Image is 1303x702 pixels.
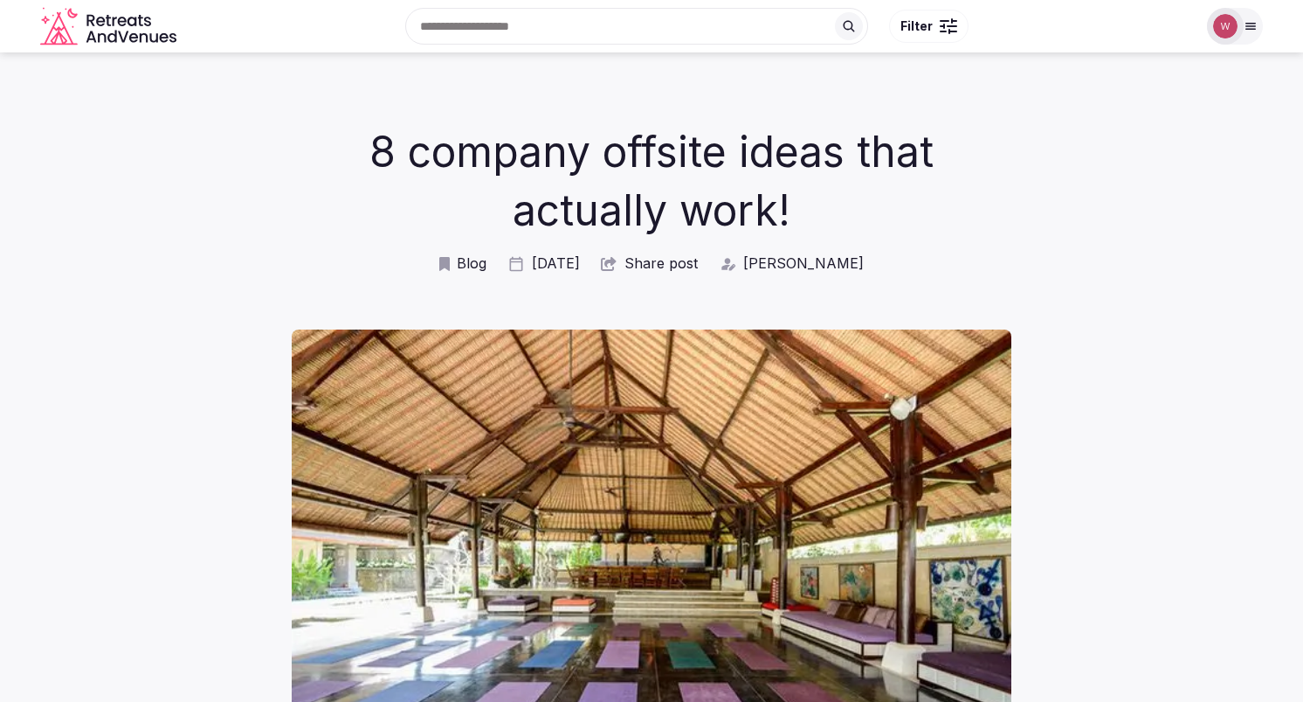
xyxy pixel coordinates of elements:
span: Filter [900,17,933,35]
a: Visit the homepage [40,7,180,46]
span: Share post [624,254,698,273]
span: [PERSON_NAME] [743,254,864,273]
a: [PERSON_NAME] [719,254,864,273]
img: William Chin [1213,14,1238,38]
span: Blog [457,254,486,273]
h1: 8 company offsite ideas that actually work! [337,122,967,240]
svg: Retreats and Venues company logo [40,7,180,46]
a: Blog [439,254,486,273]
button: Filter [889,10,969,43]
